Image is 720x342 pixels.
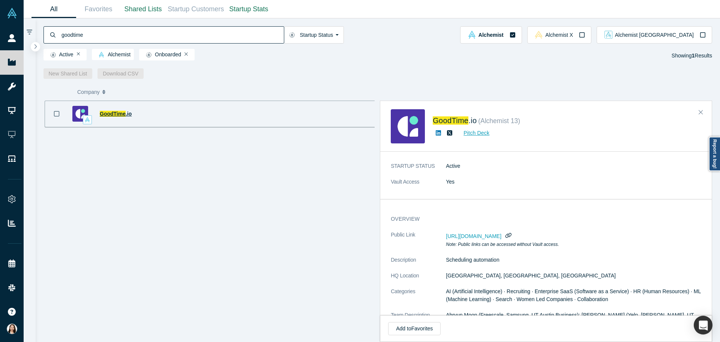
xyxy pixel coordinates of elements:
dd: Active [446,162,707,170]
dd: Yes [446,178,707,186]
img: Startup status [50,52,56,58]
a: GoodTime.io [433,116,477,125]
img: Startup status [289,32,295,38]
button: Company [77,84,132,100]
a: GoodTime.io [100,111,132,117]
a: Startup Stats [226,0,271,18]
button: Remove Filter [184,51,188,57]
dt: Categories [391,288,446,311]
span: Alchemist [95,52,130,58]
button: alchemistx Vault LogoAlchemist X [527,26,591,44]
h3: overview [391,215,696,223]
span: GoodTime [100,111,126,117]
span: GoodTime [433,116,468,125]
span: Showing Results [672,53,712,59]
img: alchemistx Vault Logo [535,31,543,39]
a: All [31,0,76,18]
a: Startup Customers [165,0,226,18]
dt: Vault Access [391,178,446,194]
span: AI (Artificial Intelligence) · Recruiting · Enterprise SaaS (Software as a Service) · HR (Human R... [446,288,701,302]
dt: Team Description [391,311,446,335]
span: Company [77,84,100,100]
button: alchemist_aj Vault LogoAlchemist [GEOGRAPHIC_DATA] [597,26,712,44]
input: Search by company name, class, customer, one-liner or category [61,26,284,44]
span: Active [47,52,73,58]
span: .io [468,116,477,125]
p: Ahryun Moon (Freescale, Samsung, UT Austin Business); [PERSON_NAME] (Yelp, [PERSON_NAME], UT [PER... [446,311,707,327]
span: Alchemist [GEOGRAPHIC_DATA] [615,32,694,38]
img: GoodTime.io's Logo [391,109,425,143]
span: Onboarded [142,52,181,58]
button: Download CSV [97,68,144,79]
span: Alchemist [478,32,504,38]
img: alchemist Vault Logo [468,31,476,39]
strong: 1 [692,53,695,59]
small: ( Alchemist 13 ) [478,117,520,125]
img: Startup status [146,52,151,58]
button: New Shared List [43,68,93,79]
img: alchemist_aj Vault Logo [604,31,612,39]
dt: Description [391,256,446,272]
span: [URL][DOMAIN_NAME] [446,233,501,239]
span: .io [126,111,132,117]
button: Startup Status [284,26,344,44]
img: Ryoko Manabe's Account [7,324,17,334]
a: Favorites [76,0,121,18]
dt: HQ Location [391,272,446,288]
a: Pitch Deck [455,129,490,137]
span: Alchemist X [545,32,573,38]
button: alchemist Vault LogoAlchemist [460,26,522,44]
a: Shared Lists [121,0,165,18]
dd: [GEOGRAPHIC_DATA], [GEOGRAPHIC_DATA], [GEOGRAPHIC_DATA] [446,272,707,280]
em: Note: Public links can be accessed without Vault access. [446,242,559,247]
img: GoodTime.io's Logo [72,106,88,122]
button: Close [695,107,706,119]
img: alchemist Vault Logo [85,117,90,122]
dt: STARTUP STATUS [391,162,446,178]
button: Add toFavorites [388,322,441,335]
img: Alchemist Vault Logo [7,8,17,18]
img: alchemist Vault Logo [99,52,104,57]
button: Remove Filter [77,51,80,57]
span: Public Link [391,231,415,239]
button: Bookmark [45,101,68,127]
a: Report a bug! [709,137,720,171]
p: Scheduling automation [446,256,707,264]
